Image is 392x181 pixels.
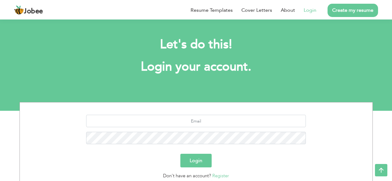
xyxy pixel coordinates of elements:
[281,6,295,14] a: About
[24,8,43,15] span: Jobee
[304,6,316,14] a: Login
[163,173,211,179] span: Don't have an account?
[328,4,378,17] a: Create my resume
[14,5,43,15] a: Jobee
[180,154,212,167] button: Login
[29,37,363,53] h2: Let's do this!
[241,6,272,14] a: Cover Letters
[191,6,233,14] a: Resume Templates
[212,173,229,179] a: Register
[86,115,306,127] input: Email
[29,59,363,75] h1: Login your account.
[14,5,24,15] img: jobee.io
